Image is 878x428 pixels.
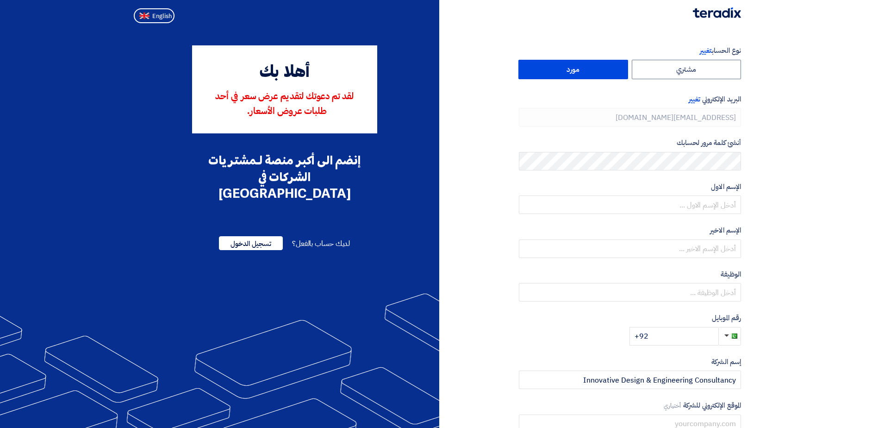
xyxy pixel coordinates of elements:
input: أدخل الوظيفة ... [519,283,741,302]
span: تسجيل الدخول [219,236,283,250]
label: أنشئ كلمة مرور لحسابك [519,138,741,148]
label: الوظيفة [519,269,741,280]
label: إسم الشركة [519,357,741,367]
input: أدخل بريد العمل الإلكتروني الخاص بك ... [519,108,741,126]
span: تغيير [689,94,700,104]
img: Teradix logo [693,7,741,18]
label: نوع الحساب [519,45,741,56]
span: تغيير [700,45,712,56]
label: مورد [518,60,628,79]
label: الإسم الاول [519,182,741,192]
input: أدخل رقم الموبايل ... [629,327,718,346]
span: أختياري [664,401,681,410]
a: تسجيل الدخول [219,238,283,249]
label: البريد الإلكتروني [519,94,741,105]
span: English [152,13,172,19]
div: إنضم الى أكبر منصة لـمشتريات الشركات في [GEOGRAPHIC_DATA] [192,152,377,202]
label: رقم الموبايل [519,313,741,323]
button: English [134,8,174,23]
input: أدخل الإسم الاخير ... [519,239,741,258]
div: أهلا بك [205,60,364,85]
label: الإسم الاخير [519,225,741,236]
label: الموقع الإلكتروني للشركة [519,400,741,411]
label: مشتري [632,60,741,79]
input: أدخل إسم الشركة ... [519,371,741,389]
img: en-US.png [139,13,149,19]
span: لديك حساب بالفعل؟ [292,238,350,249]
input: أدخل الإسم الاول ... [519,195,741,214]
span: لقد تم دعوتك لتقديم عرض سعر في أحد طلبات عروض الأسعار. [215,92,354,116]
